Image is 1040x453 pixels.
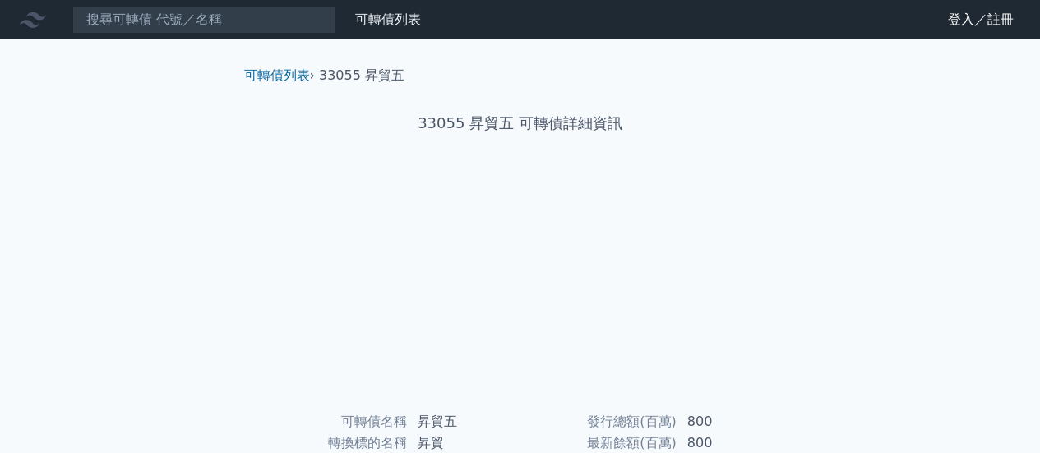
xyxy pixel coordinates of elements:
input: 搜尋可轉債 代號／名稱 [72,6,335,34]
td: 昇貿五 [408,411,520,432]
h1: 33055 昇貿五 可轉債詳細資訊 [231,112,810,135]
td: 可轉債名稱 [251,411,408,432]
td: 發行總額(百萬) [520,411,677,432]
li: 33055 昇貿五 [319,66,404,86]
a: 登入／註冊 [935,7,1027,33]
a: 可轉債列表 [244,67,310,83]
td: 800 [677,411,790,432]
a: 可轉債列表 [355,12,421,27]
li: › [244,66,315,86]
